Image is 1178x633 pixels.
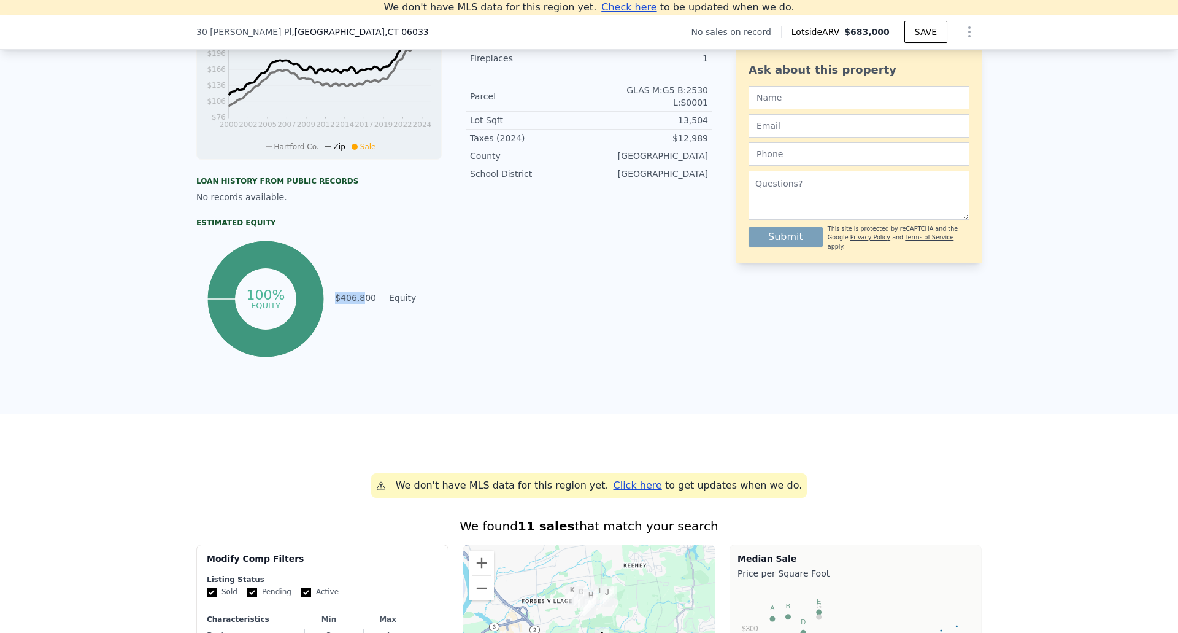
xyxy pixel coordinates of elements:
div: 123 Barrington Way [574,586,588,607]
button: Zoom in [469,551,494,575]
tspan: 100% [246,287,285,303]
text: A [770,604,775,612]
text: B [786,602,790,610]
div: We don't have MLS data for this region yet. [396,478,609,493]
div: 243 Timber Trl [566,584,579,605]
div: 1064 Hillstown Rd [600,586,614,607]
div: Median Sale [737,553,974,565]
div: 13,504 [589,114,708,126]
tspan: $136 [207,81,226,90]
tspan: 2019 [374,120,393,129]
div: Max [361,615,415,624]
a: Terms of Service [905,234,953,241]
div: 461 Addison Rd [578,589,591,610]
text: E [817,597,821,605]
tspan: 2022 [393,120,412,129]
text: $300 [742,624,758,633]
tspan: 2007 [277,120,296,129]
tspan: 2017 [355,120,374,129]
div: [GEOGRAPHIC_DATA] [589,168,708,180]
div: Estimated Equity [196,218,442,228]
span: Zip [334,142,345,151]
div: This site is protected by reCAPTCHA and the Google and apply. [828,225,969,251]
tspan: Equity [251,300,280,309]
div: Listing Status [207,575,438,584]
tspan: 2002 [239,120,258,129]
span: , CT 06033 [385,27,429,37]
div: $12,989 [589,132,708,144]
div: Fireplaces [470,52,589,64]
input: Phone [749,142,969,166]
div: [GEOGRAPHIC_DATA] [589,150,708,162]
div: No records available. [196,191,442,203]
span: Hartford Co. [274,142,319,151]
label: Sold [207,587,237,597]
button: Submit [749,227,823,247]
td: Equity [387,291,442,305]
label: Pending [247,587,291,597]
span: Click here [614,480,662,491]
button: SAVE [904,21,947,43]
div: 111 Great Swamp Rd [584,589,598,610]
text: D [801,618,806,626]
span: Check here [601,1,656,13]
button: Zoom out [469,576,494,600]
div: Parcel [470,90,589,103]
a: Privacy Policy [850,234,890,241]
div: 1 [589,52,708,64]
div: 131 Heywood Dr [583,597,596,618]
div: Loan history from public records [196,176,442,186]
tspan: $106 [207,97,226,106]
tspan: 2024 [413,120,432,129]
div: 350 Great Swamp Rd [603,586,617,607]
span: , [GEOGRAPHIC_DATA] [291,26,428,38]
tspan: 2012 [316,120,335,129]
div: Min [302,615,356,624]
tspan: $196 [207,49,226,58]
div: Characteristics [207,615,297,624]
span: 30 [PERSON_NAME] Pl [196,26,291,38]
label: Active [301,587,339,597]
input: Name [749,86,969,109]
tspan: 2009 [297,120,316,129]
tspan: 2014 [336,120,355,129]
div: We found that match your search [196,518,982,535]
text: G [816,602,822,610]
tspan: $166 [207,65,226,74]
div: GLAS M:G5 B:2530 L:S0001 [589,84,708,109]
strong: 11 sales [518,519,575,534]
div: Taxes (2024) [470,132,589,144]
span: Sale [360,142,376,151]
div: No sales on record [691,26,781,38]
input: Pending [247,588,257,597]
span: Lotside ARV [791,26,844,38]
div: County [470,150,589,162]
div: Modify Comp Filters [207,553,438,575]
tspan: 2000 [220,120,239,129]
button: Show Options [957,20,982,44]
div: 49 Towhee Ln [593,584,607,605]
span: $683,000 [844,27,890,37]
div: School District [470,168,589,180]
td: $406,800 [334,291,377,305]
div: Price per Square Foot [737,565,974,582]
input: Email [749,114,969,138]
div: to get updates when we do. [614,478,803,493]
input: Sold [207,588,217,597]
tspan: 2005 [258,120,277,129]
tspan: $76 [212,113,226,122]
div: Lot Sqft [470,114,589,126]
div: Ask about this property [749,61,969,79]
input: Active [301,588,311,597]
div: 109 Heywood Dr [580,596,594,617]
